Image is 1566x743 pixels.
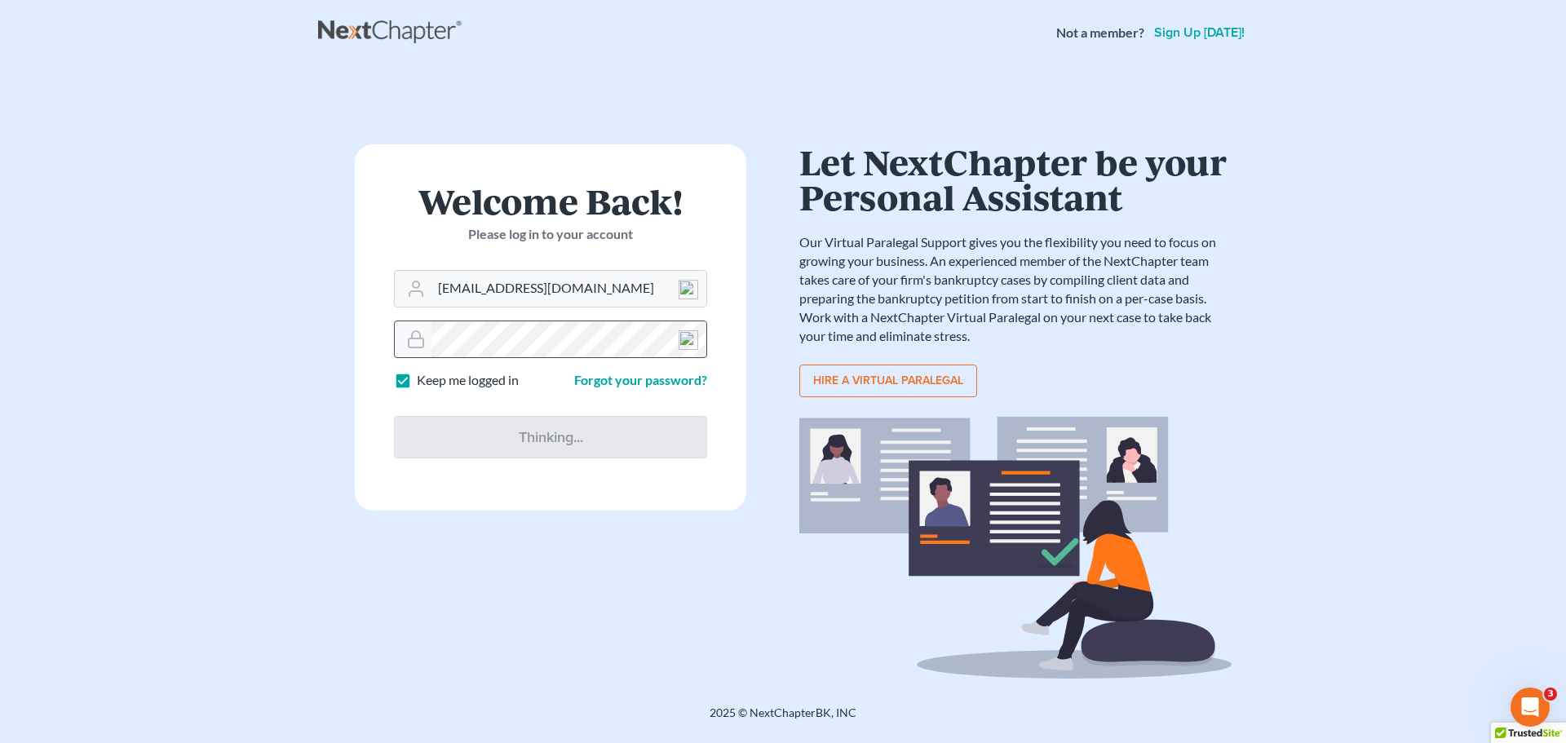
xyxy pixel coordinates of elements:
[1151,26,1248,39] a: Sign up [DATE]!
[799,144,1232,214] h1: Let NextChapter be your Personal Assistant
[1511,688,1550,727] iframe: Intercom live chat
[1544,688,1557,701] span: 3
[394,416,707,458] input: Thinking...
[394,225,707,244] p: Please log in to your account
[1056,24,1144,42] strong: Not a member?
[799,365,977,397] a: Hire a virtual paralegal
[574,372,707,387] a: Forgot your password?
[417,371,519,390] label: Keep me logged in
[799,417,1232,679] img: virtual_paralegal_bg-b12c8cf30858a2b2c02ea913d52db5c468ecc422855d04272ea22d19010d70dc.svg
[679,330,698,350] img: npw-badge-icon-locked.svg
[799,233,1232,345] p: Our Virtual Paralegal Support gives you the flexibility you need to focus on growing your busines...
[394,184,707,219] h1: Welcome Back!
[318,705,1248,734] div: 2025 © NextChapterBK, INC
[431,271,706,307] input: Email Address
[679,280,698,299] img: npw-badge-icon-locked.svg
